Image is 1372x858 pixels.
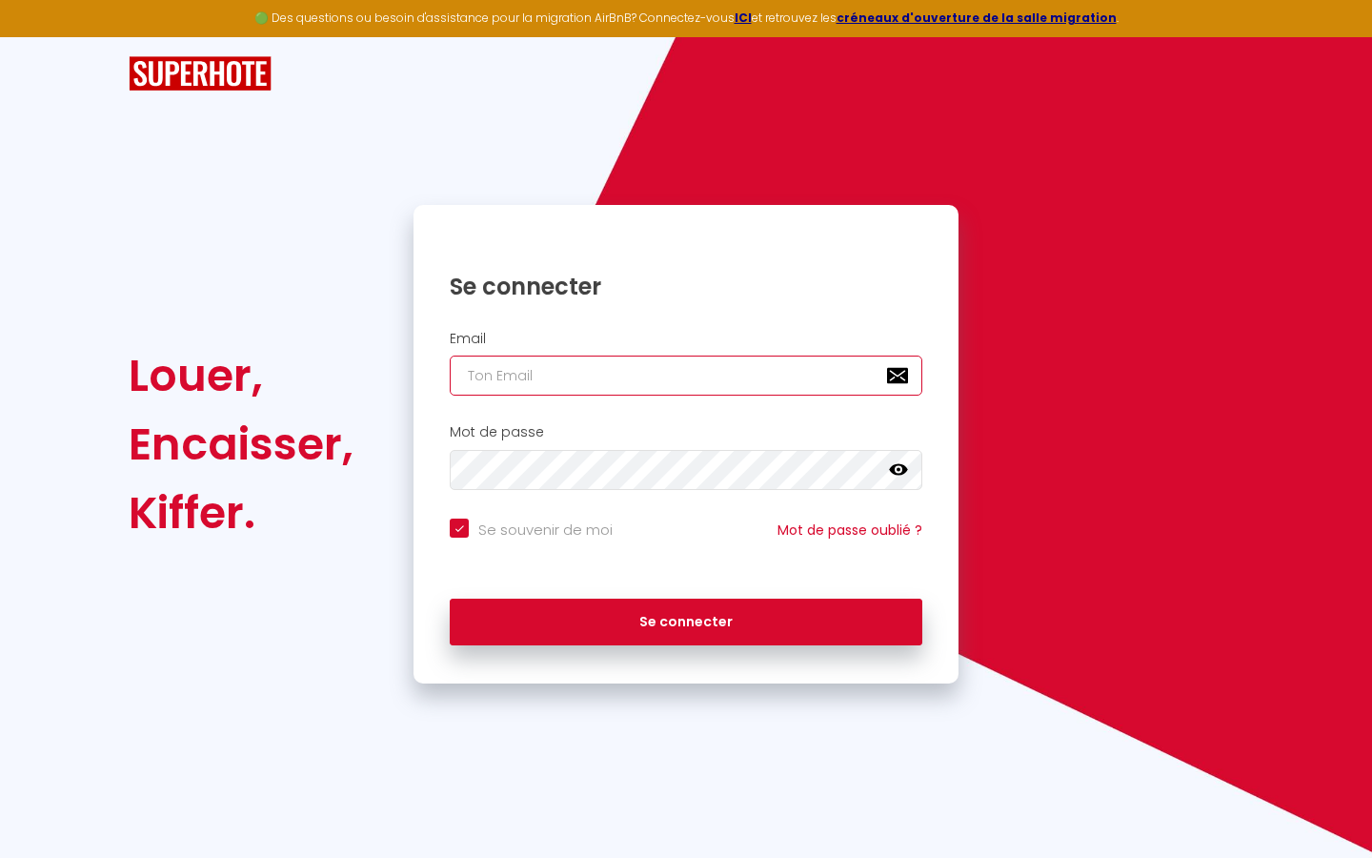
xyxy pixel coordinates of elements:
[129,410,353,479] div: Encaisser,
[837,10,1117,26] a: créneaux d'ouverture de la salle migration
[129,56,272,92] img: SuperHote logo
[450,599,922,646] button: Se connecter
[450,356,922,396] input: Ton Email
[129,479,353,547] div: Kiffer.
[15,8,72,65] button: Ouvrir le widget de chat LiveChat
[450,424,922,440] h2: Mot de passe
[450,331,922,347] h2: Email
[129,341,353,410] div: Louer,
[450,272,922,301] h1: Se connecter
[735,10,752,26] a: ICI
[777,521,922,540] a: Mot de passe oublié ?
